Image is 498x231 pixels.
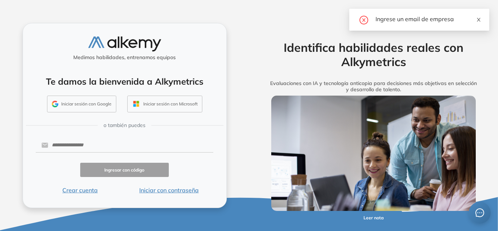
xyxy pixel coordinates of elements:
[127,96,202,112] button: Iniciar sesión con Microsoft
[80,163,169,177] button: Ingresar con código
[32,76,217,87] h4: Te damos la bienvenida a Alkymetrics
[345,211,402,225] button: Leer nota
[132,100,140,108] img: OUTLOOK_ICON
[476,17,481,22] span: close
[26,54,223,61] h5: Medimos habilidades, entrenamos equipos
[359,15,368,24] span: close-circle
[271,96,476,211] img: img-more-info
[104,122,145,129] span: o también puedes
[260,80,487,93] h5: Evaluaciones con IA y tecnología anticopia para decisiones más objetivas en selección y desarroll...
[52,101,58,107] img: GMAIL_ICON
[376,15,481,23] div: Ingrese un email de empresa
[36,186,125,195] button: Crear cuenta
[124,186,213,195] button: Iniciar con contraseña
[260,41,487,69] h2: Identifica habilidades reales con Alkymetrics
[88,36,161,51] img: logo-alkemy
[475,208,484,217] span: message
[47,96,116,112] button: Iniciar sesión con Google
